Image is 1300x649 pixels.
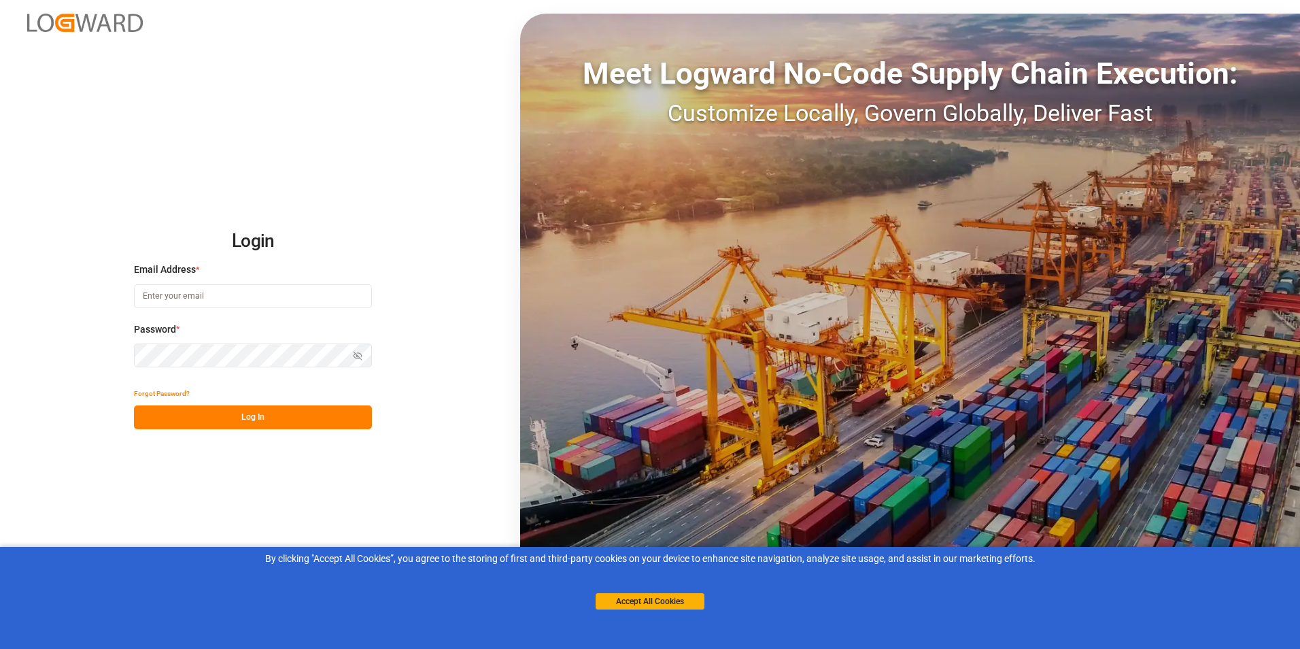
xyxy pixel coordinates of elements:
[134,405,372,429] button: Log In
[134,322,176,337] span: Password
[520,96,1300,131] div: Customize Locally, Govern Globally, Deliver Fast
[520,51,1300,96] div: Meet Logward No-Code Supply Chain Execution:
[134,284,372,308] input: Enter your email
[596,593,704,610] button: Accept All Cookies
[134,263,196,277] span: Email Address
[27,14,143,32] img: Logward_new_orange.png
[134,382,190,405] button: Forgot Password?
[134,220,372,263] h2: Login
[10,552,1290,566] div: By clicking "Accept All Cookies”, you agree to the storing of first and third-party cookies on yo...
